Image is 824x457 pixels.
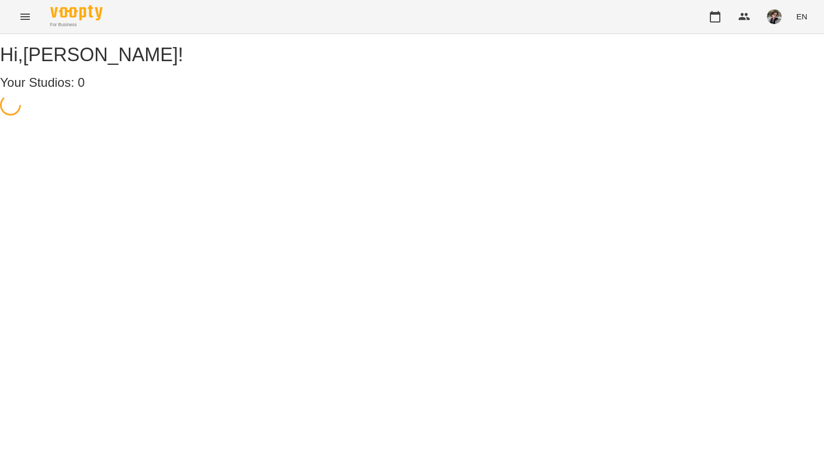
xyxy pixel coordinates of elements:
[792,7,811,26] button: EN
[50,5,103,20] img: Voopty Logo
[767,9,782,24] img: 3324ceff06b5eb3c0dd68960b867f42f.jpeg
[796,11,807,22] span: EN
[50,21,103,28] span: For Business
[78,75,85,89] span: 0
[13,4,38,29] button: Menu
